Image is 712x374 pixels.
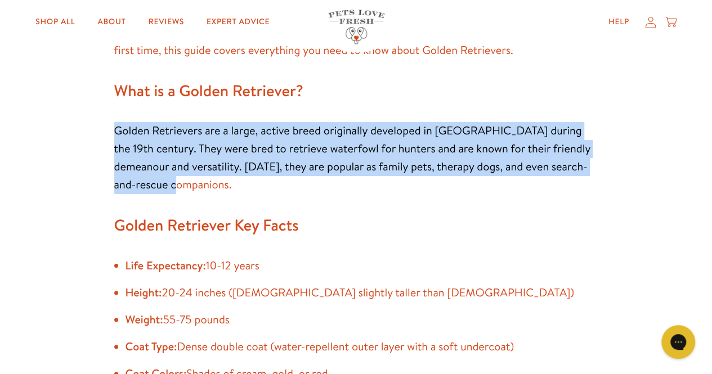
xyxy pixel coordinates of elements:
a: Help [599,11,638,34]
a: Shop All [26,11,84,34]
h2: Golden Retriever Key Facts [114,212,598,239]
h2: What is a Golden Retriever? [114,78,598,105]
p: Golden Retrievers are a large, active breed originally developed in [GEOGRAPHIC_DATA] during the ... [114,122,598,194]
img: Pets Love Fresh [328,10,384,44]
a: Reviews [140,11,193,34]
li: 55-75 pounds [126,311,598,329]
li: 20-24 inches ([DEMOGRAPHIC_DATA] slightly taller than [DEMOGRAPHIC_DATA]) [126,284,598,302]
a: About [88,11,135,34]
strong: Coat Type: [126,339,177,354]
strong: Height: [126,285,162,300]
strong: Weight: [126,312,163,327]
li: Dense double coat (water-repellent outer layer with a soft undercoat) [126,338,598,356]
a: Expert Advice [198,11,279,34]
li: 10-12 years [126,257,598,275]
iframe: Gorgias live chat messenger [656,321,701,363]
strong: Life Expectancy: [126,258,206,273]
